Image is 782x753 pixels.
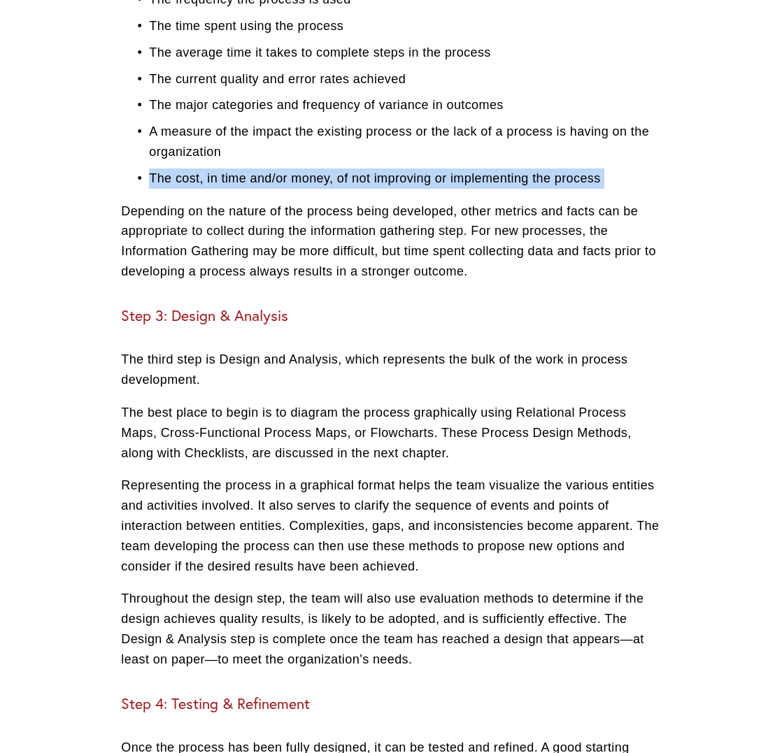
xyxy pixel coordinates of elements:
p: The best place to begin is to diagram the process graphically using Relational Process Maps, Cros... [121,403,660,463]
p: Representing the process in a graphical format helps the team visualize the various entities and ... [121,475,660,576]
p: Throughout the design step, the team will also use evaluation methods to determine if the design ... [121,589,660,669]
h3: Step 3: Design & Analysis [121,307,660,325]
p: The time spent using the process [149,16,660,36]
p: The cost, in time and/or money, of not improving or implementing the process [149,168,660,189]
p: The current quality and error rates achieved [149,69,660,89]
p: Depending on the nature of the process being developed, other metrics and facts can be appropriat... [121,201,660,282]
h3: Step 4: Testing & Refinement [121,695,660,713]
p: The major categories and frequency of variance in outcomes [149,95,660,115]
p: The average time it takes to complete steps in the process [149,43,660,63]
p: A measure of the impact the existing process or the lack of a process is having on the organization [149,122,660,162]
p: The third step is Design and Analysis, which represents the bulk of the work in process development. [121,350,660,390]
